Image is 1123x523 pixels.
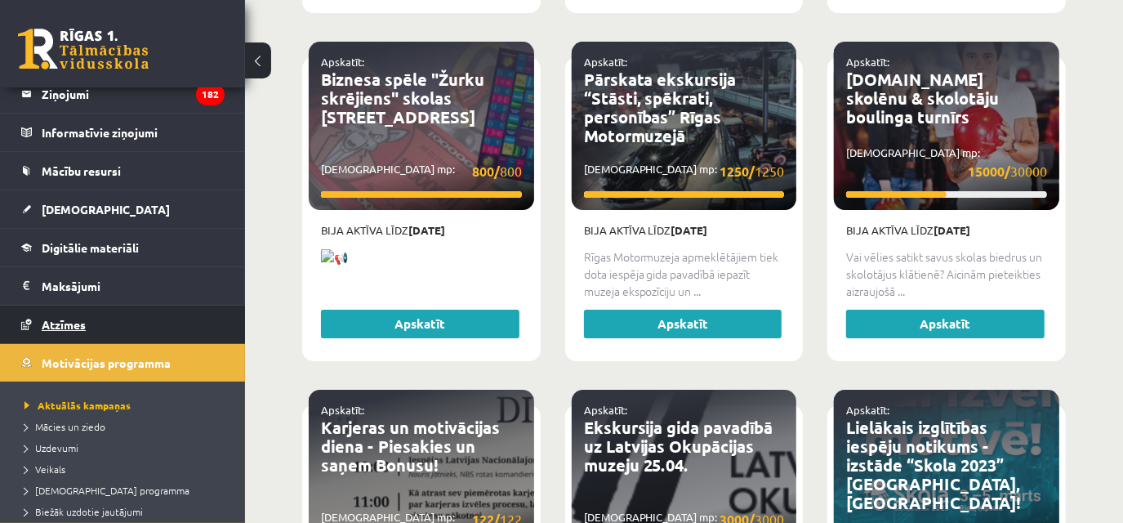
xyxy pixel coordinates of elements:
[321,69,484,127] a: Biznesa spēle "Žurku skrējiens" skolas [STREET_ADDRESS]
[42,267,225,305] legend: Maksājumi
[25,504,229,519] a: Biežāk uzdotie jautājumi
[196,83,225,105] i: 182
[21,344,225,382] a: Motivācijas programma
[321,310,519,339] a: Apskatīt
[321,403,364,417] a: Apskatīt:
[671,223,708,237] strong: [DATE]
[584,55,627,69] a: Apskatīt:
[846,222,1047,239] p: Bija aktīva līdz
[934,223,970,237] strong: [DATE]
[584,310,782,339] a: Apskatīt
[25,420,105,433] span: Mācies un ziedo
[472,163,500,180] strong: 800/
[408,223,445,237] strong: [DATE]
[21,190,225,228] a: [DEMOGRAPHIC_DATA]
[42,240,139,255] span: Digitālie materiāli
[846,55,889,69] a: Apskatīt:
[42,75,225,113] legend: Ziņojumi
[25,462,229,476] a: Veikals
[584,161,785,181] p: [DEMOGRAPHIC_DATA] mp:
[42,355,171,370] span: Motivācijas programma
[21,306,225,343] a: Atzīmes
[584,69,737,146] a: Pārskata ekskursija “Stāsti, spēkrati, personības” Rīgas Motormuzejā
[21,75,225,113] a: Ziņojumi182
[321,222,522,239] p: Bija aktīva līdz
[25,419,229,434] a: Mācies un ziedo
[720,161,784,181] span: 1250
[25,463,65,476] span: Veikals
[25,484,189,497] span: [DEMOGRAPHIC_DATA] programma
[321,417,500,476] a: Karjeras un motivācijas diena - Piesakies un saņem Bonusu!
[18,29,149,69] a: Rīgas 1. Tālmācības vidusskola
[584,248,785,300] p: Rīgas Motormuzeja apmeklētājiem tiek dota iespēja gida pavadībā iepazīt muzeja ekspozīciju un ...
[321,161,522,181] p: [DEMOGRAPHIC_DATA] mp:
[846,69,999,127] a: [DOMAIN_NAME] skolēnu & skolotāju boulinga turnīrs
[21,229,225,266] a: Digitālie materiāli
[720,163,755,180] strong: 1250/
[21,152,225,190] a: Mācību resursi
[321,55,364,69] a: Apskatīt:
[846,403,889,417] a: Apskatīt:
[25,505,143,518] span: Biežāk uzdotie jautājumi
[846,248,1047,300] p: Vai vēlies satikt savus skolas biedrus un skolotājus klātienē? Aicinām pieteikties aizraujošā ...
[42,317,86,332] span: Atzīmes
[25,483,229,498] a: [DEMOGRAPHIC_DATA] programma
[25,441,78,454] span: Uzdevumi
[42,163,121,178] span: Mācību resursi
[25,440,229,455] a: Uzdevumi
[25,399,131,412] span: Aktuālās kampaņas
[968,163,1010,180] strong: 15000/
[584,417,773,476] a: Ekskursija gida pavadībā uz Latvijas Okupācijas muzeju 25.04.
[584,403,627,417] a: Apskatīt:
[42,114,225,151] legend: Informatīvie ziņojumi
[42,202,170,217] span: [DEMOGRAPHIC_DATA]
[968,161,1047,181] span: 30000
[21,114,225,151] a: Informatīvie ziņojumi
[846,310,1045,339] a: Apskatīt
[584,222,785,239] p: Bija aktīva līdz
[321,249,348,266] img: 📢
[846,145,1047,181] p: [DEMOGRAPHIC_DATA] mp:
[21,267,225,305] a: Maksājumi
[25,398,229,413] a: Aktuālās kampaņas
[472,161,522,181] span: 800
[846,417,1020,513] a: Lielākais izglītības iespēju notikums - izstāde “Skola 2023” [GEOGRAPHIC_DATA], [GEOGRAPHIC_DATA]!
